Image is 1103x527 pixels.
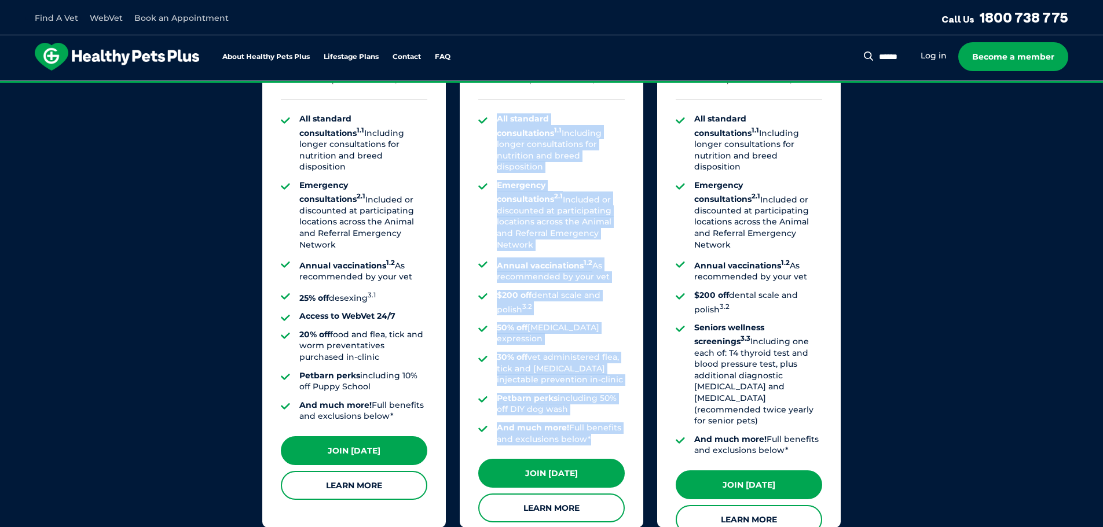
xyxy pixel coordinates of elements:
a: Call Us1800 738 775 [941,9,1068,26]
sup: 3.3 [741,334,750,342]
li: Included or discounted at participating locations across the Animal and Referral Emergency Network [694,180,822,250]
a: Find A Vet [35,13,78,23]
a: Join [DATE] [281,436,427,465]
li: Including longer consultations for nutrition and breed disposition [497,113,625,173]
strong: $200 off [694,290,729,300]
li: desexing [299,290,427,304]
strong: 30% off [497,352,527,362]
img: hpp-logo [35,43,199,71]
sup: 1.2 [584,259,592,267]
a: Become a member [958,42,1068,71]
li: including 50% off DIY dog wash [497,393,625,415]
li: Full benefits and exclusions below* [299,400,427,422]
li: vet administered flea, tick and [MEDICAL_DATA] injectable prevention in-clinic [497,352,625,386]
sup: 1.1 [554,126,562,134]
strong: Emergency consultations [299,180,365,204]
span: Call Us [941,13,974,25]
li: As recommended by your vet [694,257,822,283]
a: Book an Appointment [134,13,229,23]
li: [MEDICAL_DATA] expression [497,322,625,345]
strong: 20% off [299,329,330,340]
li: Included or discounted at participating locations across the Animal and Referral Emergency Network [497,180,625,250]
li: dental scale and polish [694,290,822,315]
sup: 1.1 [357,126,364,134]
a: Join [DATE] [478,459,625,488]
li: Full benefits and exclusions below* [694,434,822,456]
strong: $200 off [497,290,532,300]
a: Learn More [478,493,625,522]
li: As recommended by your vet [497,257,625,283]
li: Full benefits and exclusions below* [497,422,625,445]
a: FAQ [435,53,450,61]
strong: Petbarn perks [299,370,360,381]
strong: Emergency consultations [497,180,563,204]
sup: 1.2 [386,259,395,267]
li: including 10% off Puppy School [299,370,427,393]
li: Including longer consultations for nutrition and breed disposition [694,113,822,173]
sup: 3.1 [368,291,376,299]
a: Lifestage Plans [324,53,379,61]
strong: Annual vaccinations [299,260,395,271]
strong: 25% off [299,293,329,303]
sup: 2.1 [554,193,563,201]
li: Including one each of: T4 thyroid test and blood pressure test, plus additional diagnostic [MEDIC... [694,322,822,427]
li: dental scale and polish [497,290,625,315]
strong: All standard consultations [497,113,562,138]
strong: And much more! [694,434,767,444]
sup: 1.2 [781,259,790,267]
strong: Seniors wellness screenings [694,322,764,347]
li: food and flea, tick and worm preventatives purchased in-clinic [299,329,427,363]
span: Proactive, preventative wellness program designed to keep your pet healthier and happier for longer [335,81,768,91]
strong: All standard consultations [694,113,759,138]
strong: Petbarn perks [497,393,558,403]
button: Search [862,50,876,62]
strong: And much more! [299,400,372,410]
a: Log in [921,50,947,61]
sup: 3.2 [720,303,730,311]
sup: 1.1 [752,126,759,134]
a: WebVet [90,13,123,23]
strong: Emergency consultations [694,180,760,204]
sup: 2.1 [752,193,760,201]
a: About Healthy Pets Plus [222,53,310,61]
strong: And much more! [497,422,569,433]
li: Included or discounted at participating locations across the Animal and Referral Emergency Network [299,180,427,250]
a: Learn More [281,471,427,500]
a: Contact [393,53,421,61]
strong: 50% off [497,322,527,333]
strong: All standard consultations [299,113,364,138]
a: Join [DATE] [676,470,822,499]
strong: Annual vaccinations [694,260,790,271]
sup: 2.1 [357,193,365,201]
strong: Annual vaccinations [497,260,592,271]
li: Including longer consultations for nutrition and breed disposition [299,113,427,173]
strong: Access to WebVet 24/7 [299,311,395,321]
sup: 3.2 [522,303,532,311]
li: As recommended by your vet [299,257,427,283]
